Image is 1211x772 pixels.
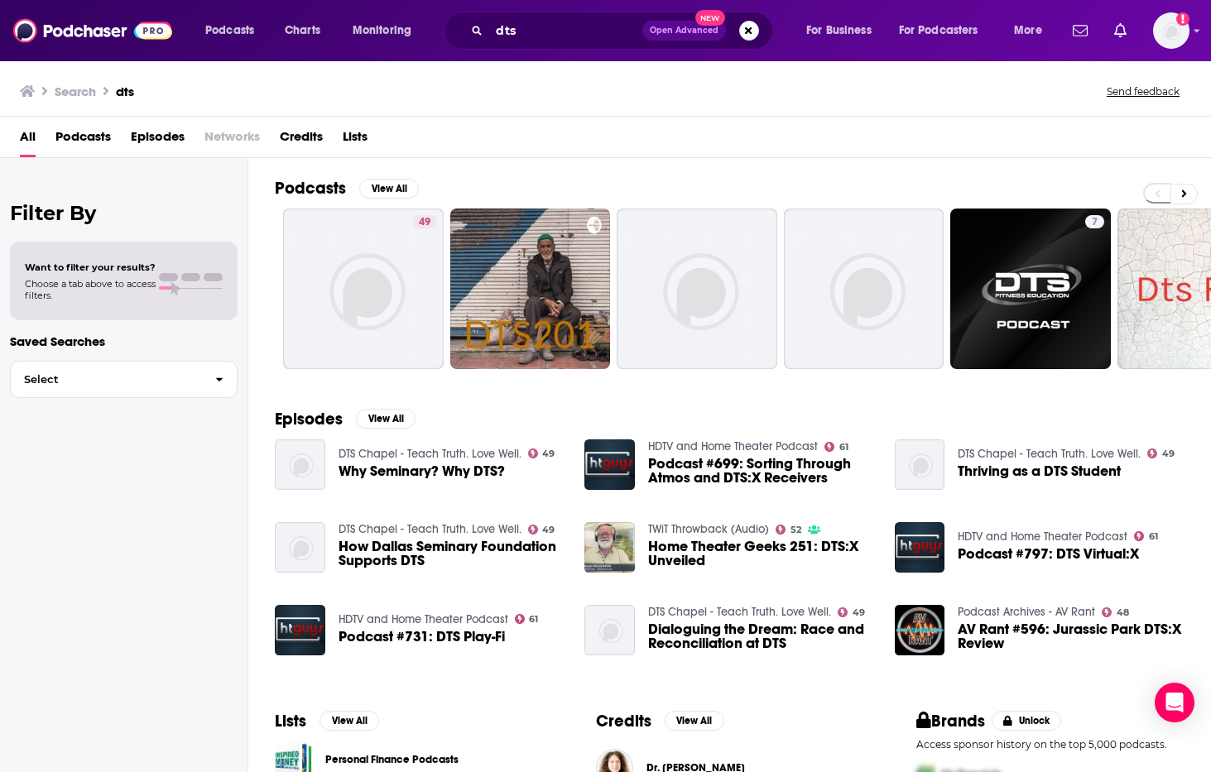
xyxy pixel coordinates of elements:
[1155,683,1194,722] div: Open Intercom Messenger
[838,607,865,617] a: 49
[131,123,185,157] a: Episodes
[791,526,801,534] span: 52
[459,12,789,50] div: Search podcasts, credits, & more...
[958,530,1127,544] a: HDTV and Home Theater Podcast
[528,448,555,458] a: 49
[584,522,635,573] img: Home Theater Geeks 251: DTS:X Unveiled
[353,19,411,42] span: Monitoring
[1149,533,1158,540] span: 61
[275,409,416,429] a: EpisodesView All
[275,409,343,429] h2: Episodes
[341,17,433,44] button: open menu
[1102,84,1185,98] button: Send feedback
[339,630,505,644] span: Podcast #731: DTS Play-Fi
[515,614,539,624] a: 61
[1162,450,1175,458] span: 49
[275,711,306,731] h2: Lists
[1002,17,1063,44] button: open menu
[356,409,416,429] button: View All
[528,525,555,535] a: 49
[489,17,642,44] input: Search podcasts, credits, & more...
[648,457,875,485] a: Podcast #699: Sorting Through Atmos and DTS:X Receivers
[648,622,875,650] a: Dialoguing the Dream: Race and Reconciliation at DTS
[274,17,330,44] a: Charts
[339,464,505,478] a: Why Seminary? Why DTS?
[55,123,111,157] a: Podcasts
[950,209,1111,369] a: 7
[339,522,521,536] a: DTS Chapel - Teach Truth. Love Well.
[1014,19,1042,42] span: More
[584,605,635,655] img: Dialoguing the Dream: Race and Reconciliation at DTS
[888,17,1002,44] button: open menu
[1092,214,1098,231] span: 7
[958,447,1141,461] a: DTS Chapel - Teach Truth. Love Well.
[958,547,1139,561] span: Podcast #797: DTS Virtual:X
[10,361,238,398] button: Select
[695,10,725,26] span: New
[343,123,368,157] a: Lists
[824,442,848,452] a: 61
[325,750,459,769] a: Personal Finance Podcasts
[916,738,1185,750] p: Access sponsor history on the top 5,000 podcasts.
[1134,531,1158,541] a: 61
[665,711,724,731] button: View All
[275,605,325,655] a: Podcast #731: DTS Play-Fi
[1153,12,1189,49] span: Logged in as shcarlos
[419,214,430,231] span: 49
[10,333,238,349] p: Saved Searches
[25,261,156,273] span: Want to filter your results?
[596,711,724,731] a: CreditsView All
[1153,12,1189,49] img: User Profile
[648,539,875,568] span: Home Theater Geeks 251: DTS:X Unveiled
[642,21,726,41] button: Open AdvancedNew
[895,605,945,655] img: AV Rant #596: Jurassic Park DTS:X Review
[958,464,1121,478] a: Thriving as a DTS Student
[359,179,419,199] button: View All
[1147,448,1175,458] a: 49
[339,612,508,626] a: HDTV and Home Theater Podcast
[899,19,978,42] span: For Podcasters
[275,522,325,573] img: How Dallas Seminary Foundation Supports DTS
[1176,12,1189,26] svg: Add a profile image
[320,711,379,731] button: View All
[839,444,848,451] span: 61
[958,605,1095,619] a: Podcast Archives - AV Rant
[275,711,379,731] a: ListsView All
[1153,12,1189,49] button: Show profile menu
[529,616,538,623] span: 61
[1117,609,1129,616] span: 48
[648,439,818,453] a: HDTV and Home Theater Podcast
[280,123,323,157] span: Credits
[20,123,36,157] a: All
[806,19,872,42] span: For Business
[895,439,945,490] img: Thriving as a DTS Student
[275,439,325,490] img: Why Seminary? Why DTS?
[339,539,565,568] a: How Dallas Seminary Foundation Supports DTS
[205,19,254,42] span: Podcasts
[194,17,276,44] button: open menu
[853,609,865,616] span: 49
[542,450,555,458] span: 49
[1102,607,1129,617] a: 48
[275,178,419,199] a: PodcastsView All
[339,447,521,461] a: DTS Chapel - Teach Truth. Love Well.
[412,215,437,228] a: 49
[648,522,769,536] a: TWiT Throwback (Audio)
[1085,215,1104,228] a: 7
[275,178,346,199] h2: Podcasts
[584,439,635,490] img: Podcast #699: Sorting Through Atmos and DTS:X Receivers
[895,522,945,573] img: Podcast #797: DTS Virtual:X
[13,15,172,46] a: Podchaser - Follow, Share and Rate Podcasts
[795,17,892,44] button: open menu
[283,209,444,369] a: 49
